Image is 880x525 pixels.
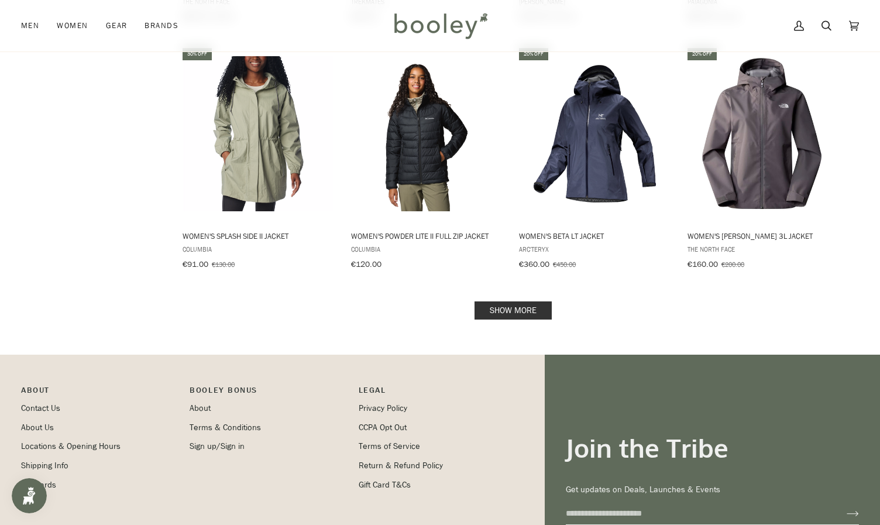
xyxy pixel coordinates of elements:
a: Shipping Info [21,460,68,471]
span: Men [21,20,39,32]
iframe: Button to open loyalty program pop-up [12,478,47,513]
img: Columbia Women's Splash Side II Jacket - Safari Crinkle Booley Galway [181,56,336,211]
a: Women's Whiton 3L Jacket [686,46,841,273]
div: Pagination [183,305,843,316]
div: 30% off [183,48,212,60]
img: Arc'Teryx Women's Beta LT Jacket Black Sapphire - Booley Galway [517,56,672,211]
a: Gift Card T&Cs [359,479,411,490]
span: €160.00 [687,259,718,270]
span: €130.00 [212,259,235,269]
div: 20% off [519,48,548,60]
img: Columbia Women's Powder Lite II Full Zip Jacket Black - Booley Galway [349,56,504,211]
span: Brands [145,20,178,32]
img: The North Face Women's Whiton 3L Jacket Smoked Pearl - Booley Galway [686,56,841,211]
a: Privacy Policy [359,403,407,414]
a: Terms & Conditions [190,422,261,433]
a: Women's Splash Side II Jacket [181,46,336,273]
a: Contact Us [21,403,60,414]
a: Locations & Opening Hours [21,441,121,452]
span: €120.00 [351,259,381,270]
a: About [190,403,211,414]
img: Booley [389,9,491,43]
p: Get updates on Deals, Launches & Events [566,483,859,496]
div: 20% off [687,48,717,60]
p: Pipeline_Footer Main [21,384,178,402]
span: Columbia [183,244,334,254]
p: Booley Bonus [190,384,346,402]
span: Women's Powder Lite II Full Zip Jacket [351,231,503,241]
span: €91.00 [183,259,208,270]
a: Terms of Service [359,441,420,452]
span: €450.00 [553,259,576,269]
span: Women's Splash Side II Jacket [183,231,334,241]
span: The North Face [687,244,839,254]
input: your-email@example.com [566,503,828,524]
a: Show more [475,301,552,320]
span: Gear [106,20,128,32]
span: Women's [PERSON_NAME] 3L Jacket [687,231,839,241]
span: Arc'teryx [519,244,671,254]
p: Pipeline_Footer Sub [359,384,515,402]
button: Join [828,505,859,523]
span: €360.00 [519,259,549,270]
a: Women's Powder Lite II Full Zip Jacket [349,46,504,273]
a: Women's Beta LT Jacket [517,46,672,273]
h3: Join the Tribe [566,432,859,464]
span: Columbia [351,244,503,254]
span: €200.00 [721,259,744,269]
span: Women [57,20,88,32]
a: About Us [21,422,54,433]
a: Sign up/Sign in [190,441,245,452]
a: Return & Refund Policy [359,460,443,471]
a: CCPA Opt Out [359,422,407,433]
span: Women's Beta LT Jacket [519,231,671,241]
